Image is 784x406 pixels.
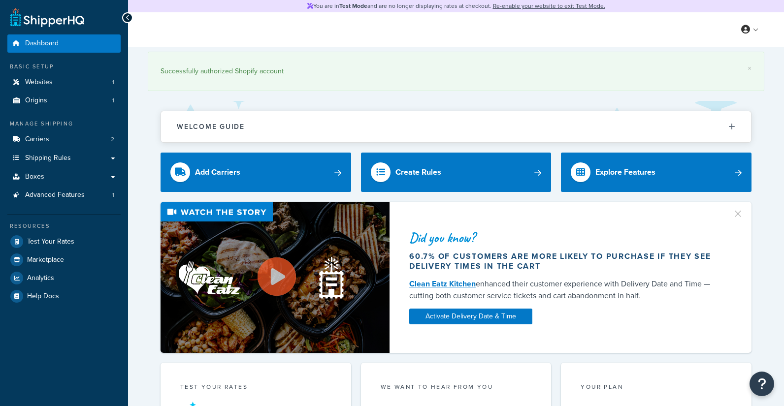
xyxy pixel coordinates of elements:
[493,1,605,10] a: Re-enable your website to exit Test Mode.
[111,135,114,144] span: 2
[112,78,114,87] span: 1
[112,191,114,199] span: 1
[7,186,121,204] a: Advanced Features1
[7,186,121,204] li: Advanced Features
[7,62,121,71] div: Basic Setup
[7,269,121,287] a: Analytics
[161,202,390,353] img: Video thumbnail
[25,96,47,105] span: Origins
[409,251,720,271] div: 60.7% of customers are more likely to purchase if they see delivery times in the cart
[581,382,732,394] div: Your Plan
[25,154,71,162] span: Shipping Rules
[7,168,121,186] a: Boxes
[7,287,121,305] a: Help Docs
[750,372,774,396] button: Open Resource Center
[25,191,85,199] span: Advanced Features
[7,130,121,149] a: Carriers2
[561,153,751,192] a: Explore Features
[27,256,64,264] span: Marketplace
[7,222,121,230] div: Resources
[7,130,121,149] li: Carriers
[748,64,751,72] a: ×
[161,64,751,78] div: Successfully authorized Shopify account
[361,153,552,192] a: Create Rules
[25,173,44,181] span: Boxes
[395,165,441,179] div: Create Rules
[381,382,532,391] p: we want to hear from you
[112,96,114,105] span: 1
[161,153,351,192] a: Add Carriers
[25,78,53,87] span: Websites
[25,39,59,48] span: Dashboard
[409,278,720,302] div: enhanced their customer experience with Delivery Date and Time — cutting both customer service ti...
[409,231,720,245] div: Did you know?
[180,382,331,394] div: Test your rates
[409,278,476,289] a: Clean Eatz Kitchen
[7,73,121,92] a: Websites1
[7,149,121,167] a: Shipping Rules
[7,92,121,110] li: Origins
[27,292,59,301] span: Help Docs
[177,123,245,130] h2: Welcome Guide
[7,34,121,53] a: Dashboard
[27,238,74,246] span: Test Your Rates
[27,274,54,282] span: Analytics
[161,111,751,142] button: Welcome Guide
[7,251,121,269] a: Marketplace
[409,309,532,324] a: Activate Delivery Date & Time
[7,92,121,110] a: Origins1
[595,165,655,179] div: Explore Features
[7,233,121,250] a: Test Your Rates
[7,120,121,128] div: Manage Shipping
[195,165,240,179] div: Add Carriers
[25,135,49,144] span: Carriers
[339,1,367,10] strong: Test Mode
